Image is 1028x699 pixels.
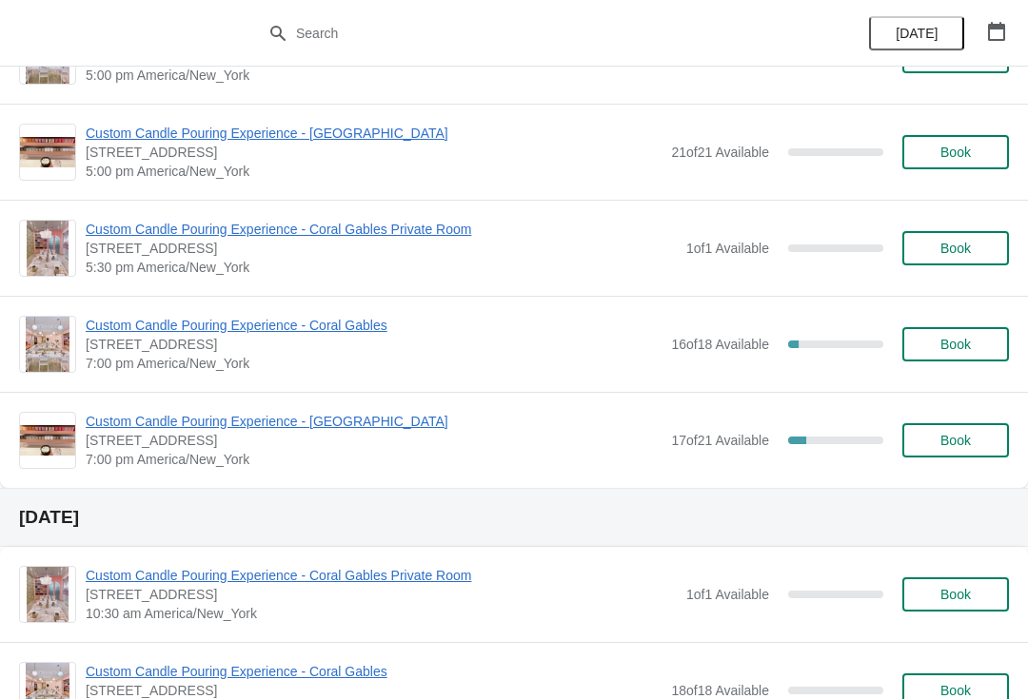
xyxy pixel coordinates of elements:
span: Book [940,337,971,352]
img: Custom Candle Pouring Experience - Coral Gables | 154 Giralda Avenue, Coral Gables, FL, USA | 7:0... [26,317,70,372]
span: [STREET_ADDRESS] [86,239,677,258]
span: 17 of 21 Available [671,433,769,448]
span: 7:00 pm America/New_York [86,450,662,469]
button: Book [902,423,1009,457]
span: 18 of 18 Available [671,683,769,698]
span: [STREET_ADDRESS] [86,585,677,604]
button: Book [902,135,1009,169]
img: Custom Candle Pouring Experience - Coral Gables Private Room | 154 Giralda Avenue, Coral Gables, ... [27,567,69,622]
span: Custom Candle Pouring Experience - Coral Gables [86,316,662,335]
span: Book [940,145,971,160]
span: 16 of 18 Available [671,337,769,352]
span: [STREET_ADDRESS] [86,143,662,162]
span: Custom Candle Pouring Experience - Coral Gables Private Room [86,566,677,585]
span: Custom Candle Pouring Experience - Coral Gables Private Room [86,220,677,239]
span: 5:00 pm America/New_York [86,162,662,181]
h2: [DATE] [19,508,1009,527]
span: Book [940,433,971,448]
button: Book [902,327,1009,361]
button: Book [902,577,1009,612]
span: Custom Candle Pouring Experience - Coral Gables [86,662,662,681]
img: Custom Candle Pouring Experience - Fort Lauderdale | 914 East Las Olas Boulevard, Fort Lauderdale... [20,425,75,456]
span: [DATE] [896,26,938,41]
span: 1 of 1 Available [686,241,769,256]
span: 21 of 21 Available [671,145,769,160]
span: 5:30 pm America/New_York [86,258,677,277]
img: Custom Candle Pouring Experience - Fort Lauderdale | 914 East Las Olas Boulevard, Fort Lauderdale... [20,137,75,168]
span: Book [940,241,971,256]
span: 7:00 pm America/New_York [86,354,662,373]
button: [DATE] [869,16,964,50]
span: [STREET_ADDRESS] [86,335,662,354]
span: 1 of 1 Available [686,587,769,602]
button: Book [902,231,1009,265]
span: Book [940,587,971,602]
span: [STREET_ADDRESS] [86,431,662,450]
span: Book [940,683,971,698]
span: Custom Candle Pouring Experience - [GEOGRAPHIC_DATA] [86,124,662,143]
span: 10:30 am America/New_York [86,604,677,623]
span: Custom Candle Pouring Experience - [GEOGRAPHIC_DATA] [86,412,662,431]
input: Search [295,16,771,50]
img: Custom Candle Pouring Experience - Coral Gables Private Room | 154 Giralda Avenue, Coral Gables, ... [27,221,69,276]
span: 5:00 pm America/New_York [86,66,662,85]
